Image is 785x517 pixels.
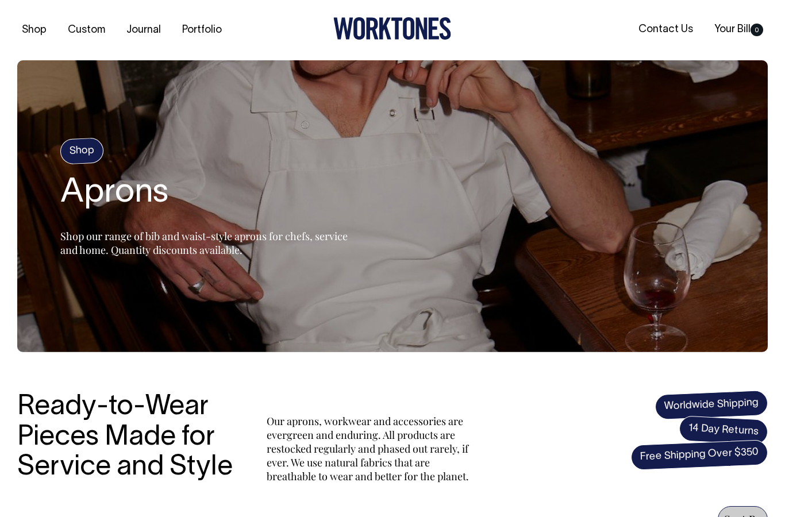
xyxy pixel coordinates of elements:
[679,415,768,445] span: 14 Day Returns
[60,137,104,164] h4: Shop
[267,414,474,483] p: Our aprons, workwear and accessories are evergreen and enduring. All products are restocked regul...
[63,21,110,40] a: Custom
[17,21,51,40] a: Shop
[122,21,166,40] a: Journal
[751,24,763,36] span: 0
[60,229,348,257] span: Shop our range of bib and waist-style aprons for chefs, service and home. Quantity discounts avai...
[710,20,768,39] a: Your Bill0
[655,390,768,420] span: Worldwide Shipping
[630,439,768,470] span: Free Shipping Over $350
[634,20,698,39] a: Contact Us
[17,392,241,483] h3: Ready-to-Wear Pieces Made for Service and Style
[178,21,226,40] a: Portfolio
[60,175,348,212] h2: Aprons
